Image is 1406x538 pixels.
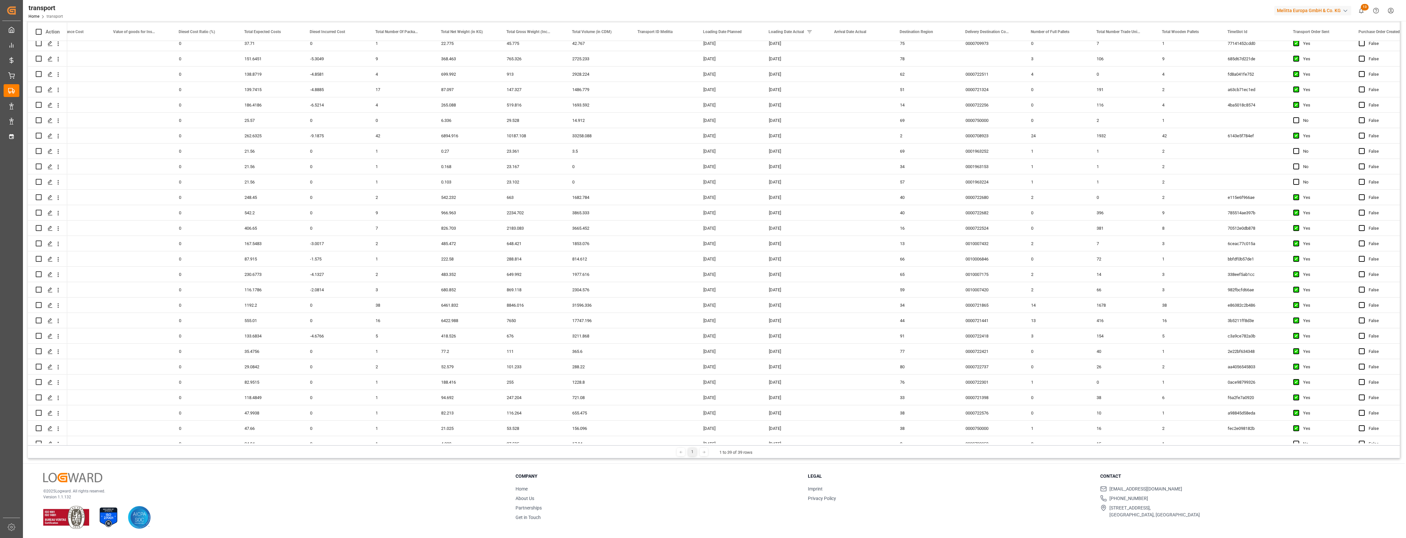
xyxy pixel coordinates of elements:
div: 2 [368,267,433,282]
div: 3 [368,282,433,297]
div: 1 [1089,174,1154,189]
div: 1 [1023,159,1089,174]
div: a63cb71ec1ed [1220,82,1285,97]
div: [DATE] [761,82,827,97]
div: 0 [40,144,106,159]
div: 288.814 [499,251,564,266]
div: 42 [1154,128,1220,143]
div: [DATE] [761,97,827,112]
div: 0 [171,82,237,97]
div: 0 [171,251,237,266]
div: 2234.702 [499,205,564,220]
div: 1 [1154,251,1220,266]
div: 1853.076 [564,236,630,251]
div: Press SPACE to select this row. [28,190,67,205]
div: 230.6773 [237,267,302,282]
div: 0 [1089,190,1154,205]
div: 7 [1089,36,1154,51]
div: 913 [499,67,564,82]
div: 2 [1023,190,1089,205]
div: -3.0017 [302,236,368,251]
div: 8846.016 [499,298,564,313]
div: 0010007420 [958,282,1023,297]
div: 0 [1023,251,1089,266]
div: 0000750000 [958,113,1023,128]
div: 42 [368,128,433,143]
div: 699.992 [433,67,499,82]
div: 542.2 [237,205,302,220]
div: 826.703 [433,221,499,236]
div: 75 [892,36,958,51]
div: 3 [1023,51,1089,66]
div: 87.097 [433,82,499,97]
div: 248.45 [237,190,302,205]
div: Press SPACE to select this row. [28,82,67,97]
div: 406.65 [237,221,302,236]
div: 0000721324 [958,82,1023,97]
div: 3665.452 [564,221,630,236]
div: 42.767 [564,36,630,51]
div: 648.421 [499,236,564,251]
div: 2 [1154,190,1220,205]
div: [DATE] [761,51,827,66]
div: 45.775 [499,36,564,51]
div: 116 [1089,97,1154,112]
div: 814.612 [564,251,630,266]
div: 1977.616 [564,267,630,282]
div: 6461.832 [433,298,499,313]
div: 0 [171,36,237,51]
div: -4.8885 [302,82,368,97]
div: 0 [302,159,368,174]
div: 6894.916 [433,128,499,143]
div: [DATE] [761,113,827,128]
div: [DATE] [761,251,827,266]
div: [DATE] [695,36,761,51]
div: 2 [1023,267,1089,282]
div: 3 [1154,267,1220,282]
div: Press SPACE to select this row. [28,174,67,190]
div: [DATE] [695,67,761,82]
div: 265.088 [433,97,499,112]
div: 4 [1154,97,1220,112]
div: 9 [1154,51,1220,66]
div: 16 [892,221,958,236]
div: 29.528 [499,113,564,128]
div: 0 [171,51,237,66]
div: 0 [171,267,237,282]
div: 0 [40,298,106,313]
div: 966.963 [433,205,499,220]
div: 21.56 [237,159,302,174]
div: 368.463 [433,51,499,66]
div: 3 [1154,282,1220,297]
div: 2 [1154,159,1220,174]
span: 13 [1361,4,1369,10]
div: 7 [1089,236,1154,251]
div: 0 [302,36,368,51]
div: 0 [40,267,106,282]
div: 0 [40,159,106,174]
div: 38 [368,298,433,313]
div: 0 [1023,113,1089,128]
div: 0 [1023,221,1089,236]
div: 0 [40,174,106,189]
div: -2.0814 [302,282,368,297]
div: 59 [892,282,958,297]
div: -6.5214 [302,97,368,112]
div: 0 [1023,36,1089,51]
div: 3865.333 [564,205,630,220]
div: [DATE] [695,97,761,112]
div: Press SPACE to select this row. [28,97,67,113]
div: 1192.2 [237,298,302,313]
div: 396 [1089,205,1154,220]
div: [DATE] [695,236,761,251]
div: [DATE] [761,174,827,189]
div: 262.6325 [237,128,302,143]
div: 0 [302,113,368,128]
div: 70512e0db878 [1220,221,1285,236]
div: Press SPACE to select this row. [28,36,67,51]
div: [DATE] [761,128,827,143]
div: 87.915 [237,251,302,266]
div: 9 [368,51,433,66]
div: 6ceac77c015a [1220,236,1285,251]
div: [DATE] [761,282,827,297]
